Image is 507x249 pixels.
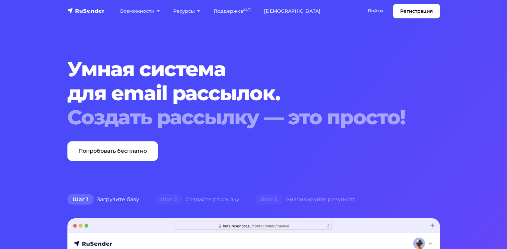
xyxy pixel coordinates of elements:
div: Создайте рассылку [147,193,247,206]
h1: Умная система для email рассылок. [67,57,408,129]
img: RuSender [67,7,105,14]
a: Регистрация [393,4,440,18]
a: Возможности [113,4,167,18]
span: Шаг 3 [255,194,282,205]
span: Шаг 2 [155,194,182,205]
div: Загрузите базу [59,193,147,206]
a: Поддержка24/7 [207,4,257,18]
div: Анализируйте результат [247,193,363,206]
a: Попробовать бесплатно [67,141,158,161]
sup: 24/7 [243,8,251,12]
div: Создать рассылку — это просто! [67,105,408,129]
span: Шаг 1 [67,194,93,205]
a: Ресурсы [167,4,207,18]
a: [DEMOGRAPHIC_DATA] [257,4,327,18]
a: Войти [361,4,390,18]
